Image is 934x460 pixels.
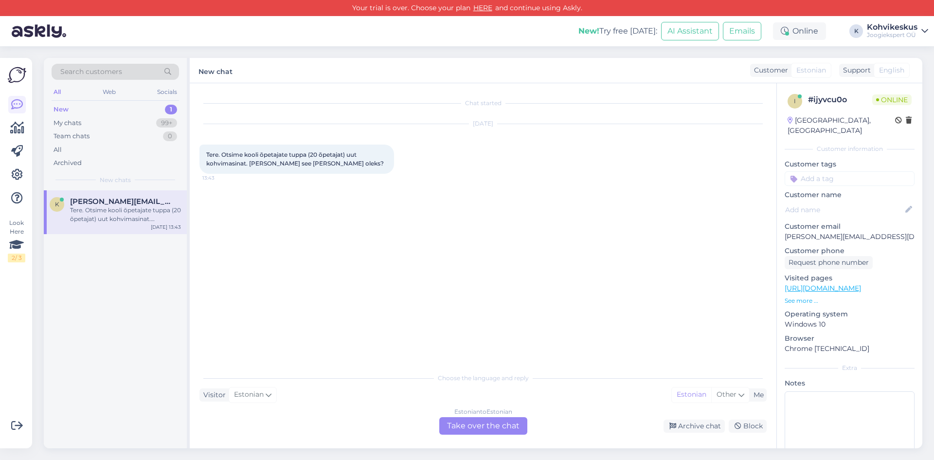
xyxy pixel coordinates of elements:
[454,407,512,416] div: Estonian to Estonian
[664,420,725,433] div: Archive chat
[101,86,118,98] div: Web
[439,417,527,435] div: Take over the chat
[54,145,62,155] div: All
[785,284,861,293] a: [URL][DOMAIN_NAME]
[717,390,736,399] span: Other
[8,254,25,262] div: 2 / 3
[785,221,915,232] p: Customer email
[165,105,177,114] div: 1
[661,22,719,40] button: AI Assistant
[839,65,871,75] div: Support
[234,389,264,400] span: Estonian
[54,118,81,128] div: My chats
[578,25,657,37] div: Try free [DATE]:
[198,64,233,77] label: New chat
[199,374,767,383] div: Choose the language and reply
[849,24,863,38] div: K
[808,94,872,106] div: # ijyvcu0o
[872,94,912,105] span: Online
[52,86,63,98] div: All
[785,378,915,388] p: Notes
[202,174,239,182] span: 13:43
[867,31,917,39] div: Joogiekspert OÜ
[8,66,26,84] img: Askly Logo
[578,26,599,36] b: New!
[163,131,177,141] div: 0
[785,296,915,305] p: See more ...
[785,319,915,330] p: Windows 10
[867,23,917,31] div: Kohvikeskus
[199,390,226,400] div: Visitor
[156,118,177,128] div: 99+
[750,65,788,75] div: Customer
[785,273,915,283] p: Visited pages
[785,333,915,344] p: Browser
[785,171,915,186] input: Add a tag
[750,390,764,400] div: Me
[60,67,122,77] span: Search customers
[879,65,904,75] span: English
[785,232,915,242] p: [PERSON_NAME][EMAIL_ADDRESS][DOMAIN_NAME]
[785,204,903,215] input: Add name
[100,176,131,184] span: New chats
[794,97,796,105] span: i
[723,22,761,40] button: Emails
[796,65,826,75] span: Estonian
[785,246,915,256] p: Customer phone
[785,364,915,372] div: Extra
[199,119,767,128] div: [DATE]
[206,151,384,167] span: Tere. Otsime kooli õpetajate tuppa (20 õpetajat) uut kohvimasinat. [PERSON_NAME] see [PERSON_NAME...
[155,86,179,98] div: Socials
[672,387,711,402] div: Estonian
[867,23,928,39] a: KohvikeskusJoogiekspert OÜ
[199,99,767,108] div: Chat started
[54,131,90,141] div: Team chats
[785,145,915,153] div: Customer information
[8,219,25,262] div: Look Here
[729,420,767,433] div: Block
[785,344,915,354] p: Chrome [TECHNICAL_ID]
[785,256,873,269] div: Request phone number
[785,159,915,169] p: Customer tags
[151,223,181,231] div: [DATE] 13:43
[55,201,59,208] span: k
[54,158,82,168] div: Archived
[773,22,826,40] div: Online
[470,3,495,12] a: HERE
[785,190,915,200] p: Customer name
[788,115,895,136] div: [GEOGRAPHIC_DATA], [GEOGRAPHIC_DATA]
[70,206,181,223] div: Tere. Otsime kooli õpetajate tuppa (20 õpetajat) uut kohvimasinat. [PERSON_NAME] see [PERSON_NAME...
[785,309,915,319] p: Operating system
[70,197,171,206] span: kristi.harm1@gmail.com
[54,105,69,114] div: New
